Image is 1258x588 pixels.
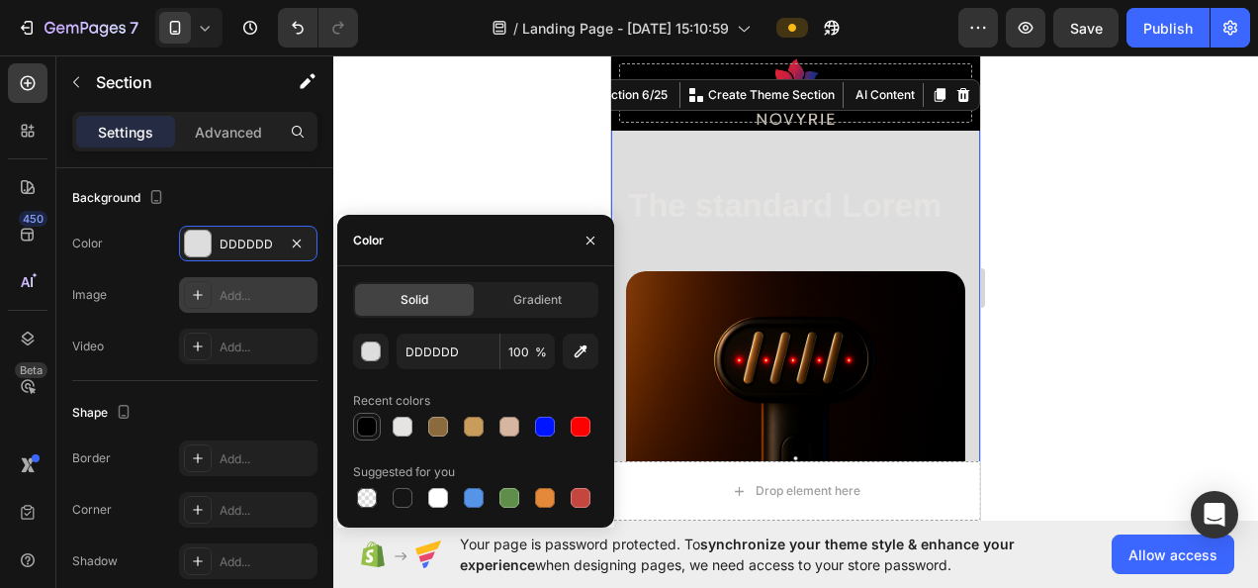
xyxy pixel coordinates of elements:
iframe: Design area [611,55,980,521]
div: Open Intercom Messenger [1191,491,1238,539]
span: Your page is password protected. To when designing pages, we need access to your store password. [460,534,1092,575]
span: Solid [401,291,428,309]
span: synchronize your theme style & enhance your experience [460,536,1015,573]
div: Shape [72,400,135,427]
button: AI Content [236,28,308,51]
p: 7 [130,16,138,40]
div: Color [353,232,384,249]
span: Landing Page - [DATE] 15:10:59 [522,18,729,39]
div: Background [72,185,168,212]
div: Color [72,235,103,252]
p: Settings [98,122,153,143]
div: Publish [1143,18,1193,39]
p: Advanced [195,122,262,143]
p: Create Theme Section [97,31,224,49]
span: % [535,343,547,361]
button: 7 [8,8,147,48]
div: Undo/Redo [278,8,358,48]
div: Add... [220,339,313,356]
div: Add... [220,287,313,305]
p: Section [96,70,258,94]
div: Recent colors [353,392,430,410]
input: Eg: FFFFFF [397,334,499,369]
div: 450 [19,211,47,227]
div: Beta [15,362,47,378]
span: Allow access [1128,544,1217,565]
button: Save [1053,8,1119,48]
span: / [513,18,518,39]
div: Suggested for you [353,463,455,481]
span: Gradient [513,291,562,309]
div: Corner [72,501,112,519]
div: Add... [220,553,313,571]
div: Add... [220,502,313,520]
div: Video [72,338,104,355]
div: Add... [220,450,313,468]
div: DDDDDD [220,236,277,253]
div: Image [72,286,107,304]
span: Save [1070,20,1103,37]
div: Border [72,449,111,467]
div: Shadow [72,552,118,570]
button: Allow access [1112,535,1234,574]
button: Publish [1126,8,1210,48]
